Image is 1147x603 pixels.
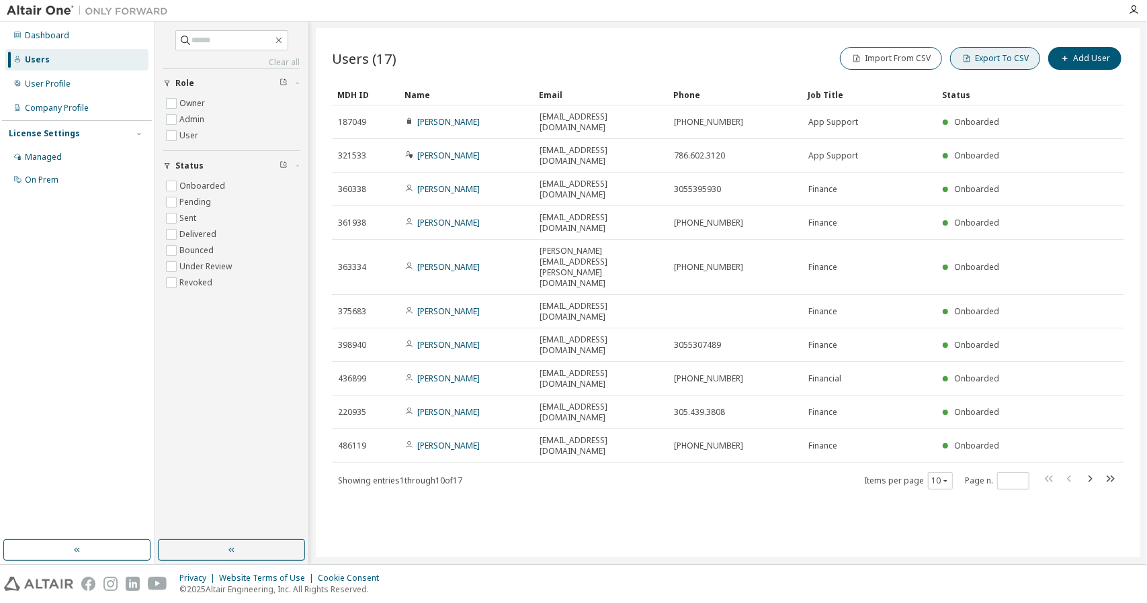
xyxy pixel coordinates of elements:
[179,194,214,210] label: Pending
[337,84,394,105] div: MDH ID
[338,184,366,195] span: 360338
[954,440,1000,451] span: Onboarded
[674,117,743,128] span: [PHONE_NUMBER]
[954,217,1000,228] span: Onboarded
[808,218,837,228] span: Finance
[338,475,462,486] span: Showing entries 1 through 10 of 17
[417,150,480,161] a: [PERSON_NAME]
[25,152,62,163] div: Managed
[674,150,725,161] span: 786.602.3120
[954,150,1000,161] span: Onboarded
[25,79,71,89] div: User Profile
[179,128,201,144] label: User
[540,212,662,234] span: [EMAIL_ADDRESS][DOMAIN_NAME]
[179,584,387,595] p: © 2025 Altair Engineering, Inc. All Rights Reserved.
[417,306,480,317] a: [PERSON_NAME]
[674,340,721,351] span: 3055307489
[148,577,167,591] img: youtube.svg
[25,175,58,185] div: On Prem
[808,440,837,451] span: Finance
[950,47,1040,70] button: Export To CSV
[540,402,662,423] span: [EMAIL_ADDRESS][DOMAIN_NAME]
[417,406,480,418] a: [PERSON_NAME]
[540,368,662,389] span: [EMAIL_ADDRESS][DOMAIN_NAME]
[540,111,662,133] span: [EMAIL_ADDRESS][DOMAIN_NAME]
[175,78,194,89] span: Role
[540,301,662,322] span: [EMAIL_ADDRESS][DOMAIN_NAME]
[338,306,366,317] span: 375683
[338,262,366,273] span: 363334
[674,407,725,418] span: 305.439.3808
[864,472,953,490] span: Items per page
[954,261,1000,273] span: Onboarded
[179,111,207,128] label: Admin
[179,226,219,242] label: Delivered
[954,406,1000,418] span: Onboarded
[674,218,743,228] span: [PHONE_NUMBER]
[9,128,80,139] div: License Settings
[417,373,480,384] a: [PERSON_NAME]
[179,210,199,226] label: Sent
[280,160,288,171] span: Clear filter
[808,117,858,128] span: App Support
[808,340,837,351] span: Finance
[338,340,366,351] span: 398940
[338,407,366,418] span: 220935
[179,178,228,194] label: Onboarded
[954,373,1000,384] span: Onboarded
[954,183,1000,195] span: Onboarded
[179,95,208,111] label: Owner
[808,373,841,384] span: Financial
[965,472,1029,490] span: Page n.
[318,573,387,584] div: Cookie Consent
[1048,47,1121,70] button: Add User
[338,150,366,161] span: 321533
[417,440,480,451] a: [PERSON_NAME]
[4,577,73,591] img: altair_logo.svg
[25,103,89,113] div: Company Profile
[954,339,1000,351] span: Onboarded
[840,47,942,70] button: Import From CSV
[280,78,288,89] span: Clear filter
[417,116,480,128] a: [PERSON_NAME]
[405,84,528,105] div: Name
[674,373,743,384] span: [PHONE_NUMBER]
[163,68,300,98] button: Role
[338,373,366,384] span: 436899
[954,306,1000,317] span: Onboarded
[179,242,216,259] label: Bounced
[540,145,662,167] span: [EMAIL_ADDRESS][DOMAIN_NAME]
[540,334,662,356] span: [EMAIL_ADDRESS][DOMAIN_NAME]
[931,475,949,486] button: 10
[808,262,837,273] span: Finance
[673,84,797,105] div: Phone
[417,261,480,273] a: [PERSON_NAME]
[175,160,204,171] span: Status
[179,259,235,275] label: Under Review
[540,246,662,289] span: [PERSON_NAME][EMAIL_ADDRESS][PERSON_NAME][DOMAIN_NAME]
[332,49,396,68] span: Users (17)
[103,577,118,591] img: instagram.svg
[808,306,837,317] span: Finance
[126,577,140,591] img: linkedin.svg
[163,151,300,181] button: Status
[808,150,858,161] span: App Support
[163,57,300,68] a: Clear all
[417,339,480,351] a: [PERSON_NAME]
[179,573,219,584] div: Privacy
[338,440,366,451] span: 486119
[808,184,837,195] span: Finance
[540,435,662,457] span: [EMAIL_ADDRESS][DOMAIN_NAME]
[808,407,837,418] span: Finance
[808,84,931,105] div: Job Title
[674,184,721,195] span: 3055395930
[338,117,366,128] span: 187049
[539,84,663,105] div: Email
[417,183,480,195] a: [PERSON_NAME]
[7,4,175,17] img: Altair One
[338,218,366,228] span: 361938
[25,30,69,41] div: Dashboard
[219,573,318,584] div: Website Terms of Use
[540,179,662,200] span: [EMAIL_ADDRESS][DOMAIN_NAME]
[81,577,95,591] img: facebook.svg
